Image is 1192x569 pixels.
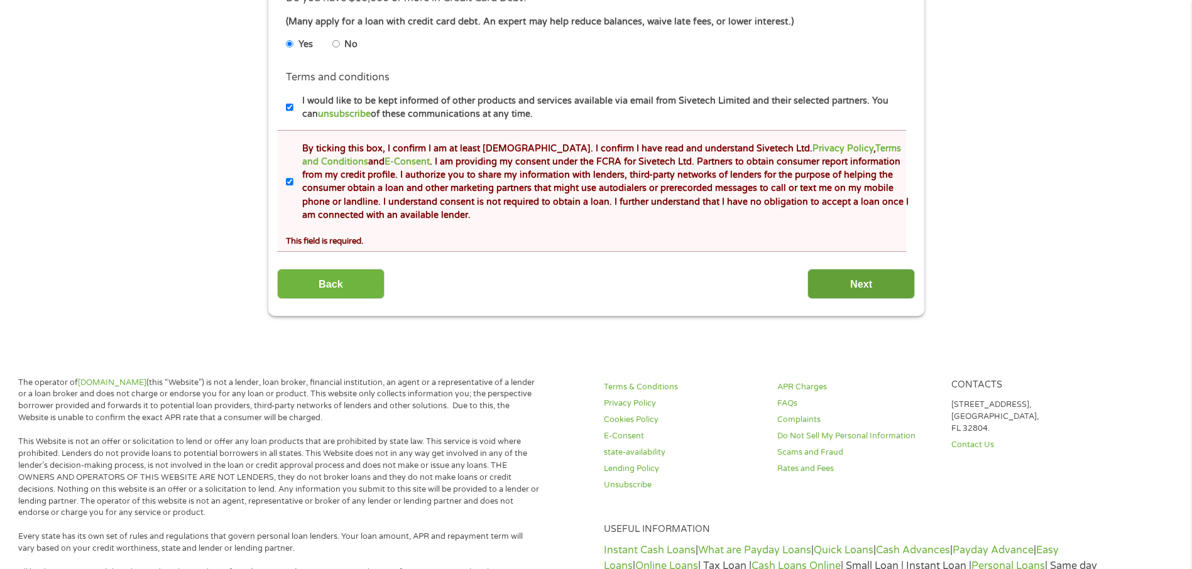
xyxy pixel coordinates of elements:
a: Privacy Policy [604,398,762,409]
p: Every state has its own set of rules and regulations that govern personal loan lenders. Your loan... [18,531,540,555]
a: Cash Advances [876,544,950,556]
label: No [344,38,358,51]
h4: Useful Information [604,524,1110,536]
label: I would like to be kept informed of other products and services available via email from Sivetech... [293,94,910,121]
a: Unsubscribe [604,479,762,491]
p: This Website is not an offer or solicitation to lend or offer any loan products that are prohibit... [18,436,540,519]
a: Complaints [777,414,936,426]
a: FAQs [777,398,936,409]
input: Back [277,269,385,300]
a: E-Consent [385,156,430,167]
div: This field is required. [286,230,905,247]
a: E-Consent [604,430,762,442]
p: [STREET_ADDRESS], [GEOGRAPHIC_DATA], FL 32804. [951,399,1110,435]
div: (Many apply for a loan with credit card debt. An expert may help reduce balances, waive late fees... [286,15,905,29]
a: Terms and Conditions [302,143,901,167]
a: unsubscribe [318,109,371,119]
a: Do Not Sell My Personal Information [777,430,936,442]
a: Cookies Policy [604,414,762,426]
a: Privacy Policy [812,143,873,154]
label: Terms and conditions [286,71,390,84]
a: Quick Loans [814,544,873,556]
label: Yes [298,38,313,51]
a: Payday Advance [953,544,1034,556]
h4: Contacts [951,379,1110,391]
p: The operator of (this “Website”) is not a lender, loan broker, financial institution, an agent or... [18,377,540,425]
a: Scams and Fraud [777,447,936,458]
a: What are Payday Loans [698,544,811,556]
a: APR Charges [777,381,936,393]
a: state-availability [604,447,762,458]
a: [DOMAIN_NAME] [78,377,146,387]
a: Instant Cash Loans [604,544,696,556]
input: Next [807,269,915,300]
a: Terms & Conditions [604,381,762,393]
a: Rates and Fees [777,463,936,475]
label: By ticking this box, I confirm I am at least [DEMOGRAPHIC_DATA]. I confirm I have read and unders... [293,142,910,222]
a: Contact Us [951,439,1110,451]
a: Lending Policy [604,463,762,475]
